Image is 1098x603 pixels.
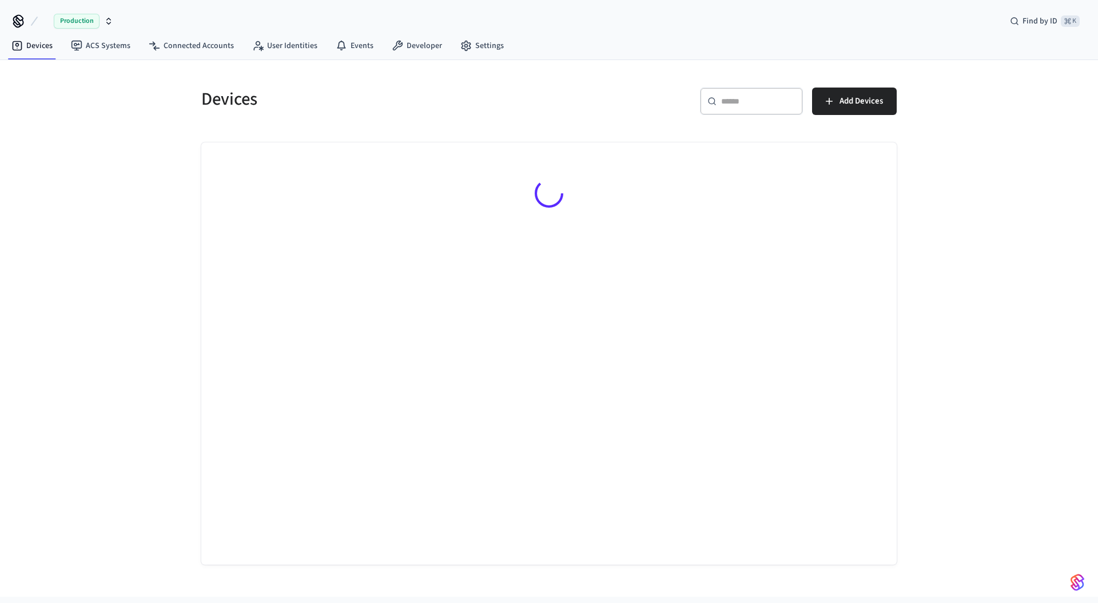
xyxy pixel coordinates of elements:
img: SeamLogoGradient.69752ec5.svg [1071,573,1084,592]
span: Production [54,14,100,29]
div: Find by ID⌘ K [1001,11,1089,31]
span: Add Devices [840,94,883,109]
a: User Identities [243,35,327,56]
a: Developer [383,35,451,56]
a: ACS Systems [62,35,140,56]
span: ⌘ K [1061,15,1080,27]
button: Add Devices [812,88,897,115]
a: Events [327,35,383,56]
a: Settings [451,35,513,56]
h5: Devices [201,88,542,111]
a: Connected Accounts [140,35,243,56]
span: Find by ID [1023,15,1057,27]
a: Devices [2,35,62,56]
